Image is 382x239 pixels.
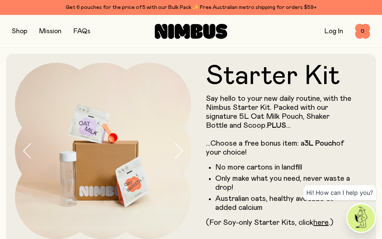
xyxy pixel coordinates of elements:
[325,28,343,35] a: Log In
[355,24,370,39] button: 0
[39,28,62,35] a: Mission
[347,204,375,232] img: agent
[206,63,352,90] h1: Starter Kit
[206,94,352,157] p: Say hello to your new daily routine, with the Nimbus Starter Kit. Packed with our signature 5L Oa...
[215,174,352,192] li: Only make what you need, never waste a drop!
[267,122,286,129] strong: PLUS
[73,28,90,35] a: FAQs
[304,140,313,147] strong: 3L
[12,3,370,12] div: Get 6 pouches for the price of 5 with our Bulk Pack ✨ Free Australian metro shipping for orders $59+
[315,140,336,147] strong: Pouch
[303,185,376,200] div: Hi! How can I help you?
[206,218,352,227] p: (For Soy-only Starter Kits, click .)
[215,163,352,172] li: No more cartons in landfill
[215,194,352,212] li: Australian oats, healthy avocado oil + added calcium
